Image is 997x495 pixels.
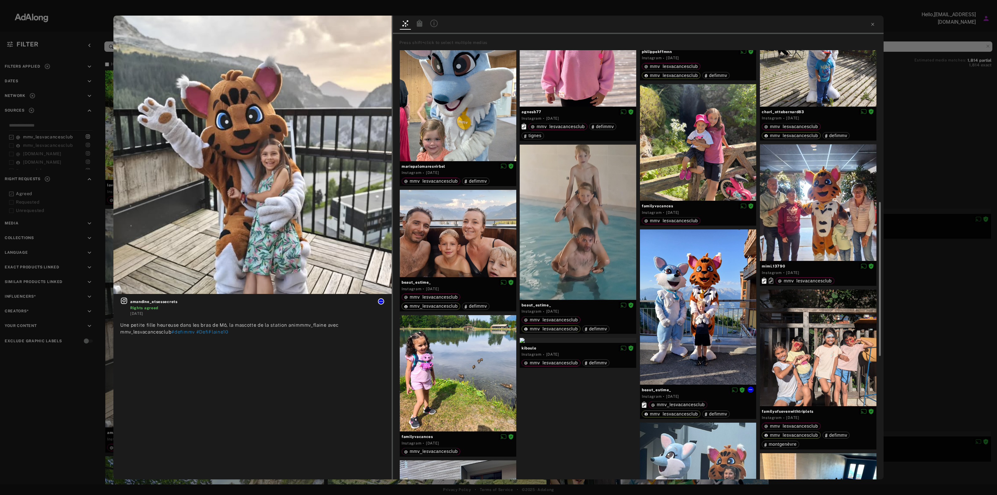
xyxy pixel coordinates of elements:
time: 2025-07-11T10:08:56.000Z [546,352,559,357]
span: mariepalomaresvirbel [402,164,514,169]
div: defimmv [465,304,487,308]
button: Disable diffusion on this media [499,433,508,440]
time: 2025-07-16T15:26:50.000Z [426,171,439,175]
span: · [543,116,545,121]
span: · [663,56,665,61]
img: 532573298_18520056724029385_2744272981459766147_n.webp [113,16,392,294]
div: Instagram [762,115,781,121]
div: Instagram [522,352,541,357]
span: · [783,116,785,121]
div: tignes [524,133,541,138]
svg: Exact products linked [522,123,526,129]
div: defimmv [585,361,607,365]
span: mmv_lesvacancesclub [410,304,458,309]
time: 2025-08-13T19:47:55.000Z [130,311,143,316]
span: amandine_etsessecrets [130,299,385,305]
span: · [783,416,785,421]
div: mmv_lesvacancesclub [404,304,458,308]
span: mmv_lesvacancesclub [770,124,818,129]
div: mmv_lesvacancesclub [644,73,698,78]
span: mmv_lesvacancesclub [530,360,578,365]
span: philippekffmnn [642,49,755,55]
div: Instagram [522,309,541,314]
span: mmv_lesvacancesclub [410,179,458,184]
span: mmv_lesvacancesclub [657,402,705,407]
button: Disable diffusion on this media [619,345,628,351]
span: · [543,309,545,314]
div: mmv_lesvacancesclub [531,124,584,129]
span: mmv_lesvacancesclub [650,411,698,416]
div: mmv_lesvacancesclub [404,449,458,454]
div: mmv_lesvacancesclub [644,64,698,69]
span: Rights agreed [628,346,634,350]
span: mmv_lesvacancesclub [530,317,578,322]
div: defimmv [825,433,847,437]
span: familyvacances [642,203,755,209]
span: kiboule [522,345,634,351]
button: Disable diffusion on this media [499,279,508,286]
div: mmv_lesvacancesclub [404,179,458,183]
span: Rights agreed [628,303,634,307]
span: · [423,441,424,446]
div: mmv_lesvacancesclub [404,295,458,299]
span: mmv_lesvacancesclub [530,326,578,331]
span: #defimmv [171,329,195,334]
iframe: Chat Widget [966,465,997,495]
div: defimmv [705,73,727,78]
span: Rights agreed [508,164,514,168]
span: defimmv [589,360,607,365]
span: mmv_lesvacancesclub [537,124,584,129]
span: mimi.13790 [762,263,875,269]
div: defimmv [465,179,487,183]
span: montgenèvre [769,442,796,447]
div: Instagram [642,394,661,399]
div: Instagram [402,286,421,292]
span: mmv_lesvacancesclub [784,278,832,283]
button: Disable diffusion on this media [739,203,748,209]
div: mmv_lesvacancesclub [764,124,818,129]
time: 2025-07-28T17:12:12.000Z [666,56,679,60]
button: Disable diffusion on this media [859,408,868,415]
div: mmv_lesvacancesclub [524,327,578,331]
span: · [543,352,545,357]
span: Rights agreed [868,409,874,413]
span: defimmv [829,433,847,438]
div: Press shift+click to select multiple medias [399,40,881,46]
div: mmv_lesvacancesclub [764,424,818,428]
span: defimmv [596,124,614,129]
span: beaut_estime_ [642,387,755,393]
div: mmv_lesvacancesclub [644,412,698,416]
span: mmv_lesvacancesclub [650,73,698,78]
span: agnesb77 [522,109,634,115]
span: Rights agreed [739,387,745,392]
span: defimmv [709,73,727,78]
span: mmv_lesvacancesclub [410,449,458,454]
div: Instagram [762,270,781,276]
span: charl_ottebernard83 [762,109,875,115]
span: defimmv [469,179,487,184]
span: Rights agreed [868,109,874,114]
time: 2025-07-11T14:41:52.000Z [666,210,679,215]
span: Rights agreed [508,280,514,284]
div: Instagram [402,170,421,175]
span: Rights agreed [748,49,754,54]
button: Disable diffusion on this media [619,108,628,115]
div: mmv_lesvacancesclub [778,279,832,283]
time: 2025-07-31T11:41:35.000Z [546,116,559,121]
span: · [423,286,424,291]
button: Disable diffusion on this media [859,263,868,269]
div: mmv_lesvacancesclub [764,433,818,437]
span: familyofsevenwithtriplets [762,409,875,414]
span: mmv_lesvacancesclub [650,64,698,69]
button: Disable diffusion on this media [499,163,508,170]
time: 2025-04-10T07:37:04.000Z [786,271,799,275]
span: defimmv [829,133,847,138]
div: montgenèvre [764,442,796,446]
span: defimmv [589,326,607,331]
time: 2025-08-11T18:31:28.000Z [666,394,679,399]
span: defimmv [469,304,487,309]
span: Rights agreed [130,306,158,310]
div: mmv_lesvacancesclub [524,318,578,322]
time: 2025-08-08T12:47:06.000Z [786,416,799,420]
time: 2025-07-11T14:41:52.000Z [426,441,439,445]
